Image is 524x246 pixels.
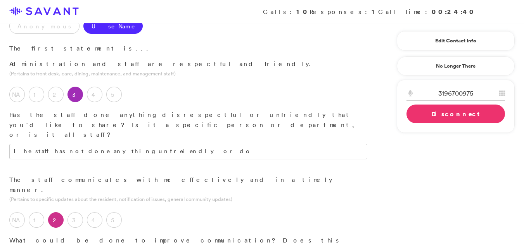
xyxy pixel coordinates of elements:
[67,212,83,228] label: 3
[87,212,102,228] label: 4
[9,44,367,54] p: The first statement is...
[29,87,44,102] label: 1
[106,212,122,228] label: 5
[406,35,505,47] a: Edit Contact Info
[9,18,80,34] label: Anonymous
[372,7,378,16] strong: 1
[48,212,64,228] label: 2
[9,70,367,77] p: (Pertains to front desk, care, dining, maintenance, and management staff)
[83,18,143,34] label: Use Name
[9,59,367,69] p: Administration and staff are respectful and friendly.
[296,7,310,16] strong: 10
[9,212,25,228] label: NA
[432,7,476,16] strong: 00:24:40
[9,195,367,203] p: (Pertains to specific updates about the resident, notification of issues, general community updates)
[397,56,515,76] a: No Longer There
[87,87,102,102] label: 4
[406,105,505,123] a: Disconnect
[106,87,122,102] label: 5
[67,87,83,102] label: 3
[9,175,367,195] p: The staff communicates with me effectively and in a timely manner.
[48,87,64,102] label: 2
[9,110,367,140] p: Has the staff done anything disrespectful or unfriendly that you'd like to share? Is it a specifi...
[29,212,44,228] label: 1
[9,87,25,102] label: NA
